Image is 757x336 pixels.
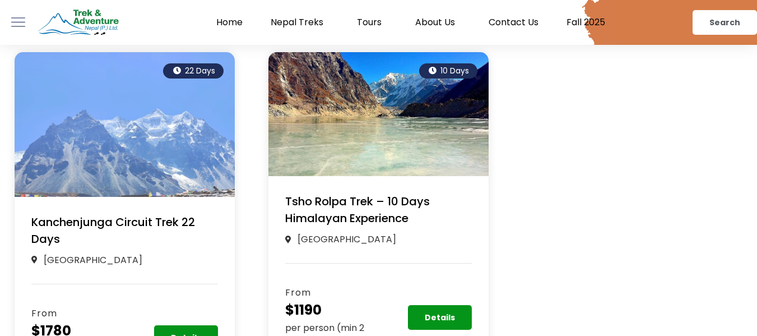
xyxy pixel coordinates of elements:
a: Search [693,10,757,35]
a: Tours [343,17,401,28]
span: [GEOGRAPHIC_DATA] [295,232,396,246]
a: Tsho Rolpa Trek – 10 Days Himalayan Experience [285,194,430,226]
a: Nepal Treks [257,17,343,28]
a: Contact Us [475,17,552,28]
nav: Menu [138,17,620,28]
img: Trek & Adventure Nepal [36,7,120,38]
h5: From [285,286,379,300]
a: Home [202,17,257,28]
a: Details [408,305,472,330]
span: 22 Days [185,65,215,76]
a: Fall 2025 [552,17,619,28]
span: Details [425,314,455,321]
a: Kanchenjunga Circuit Trek 22 Days [31,214,195,247]
span: 10 Days [440,65,469,76]
span: [GEOGRAPHIC_DATA] [41,253,142,267]
h5: From [31,307,125,320]
h3: $1190 [285,300,379,321]
a: About Us [401,17,475,28]
span: Search [709,19,740,26]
